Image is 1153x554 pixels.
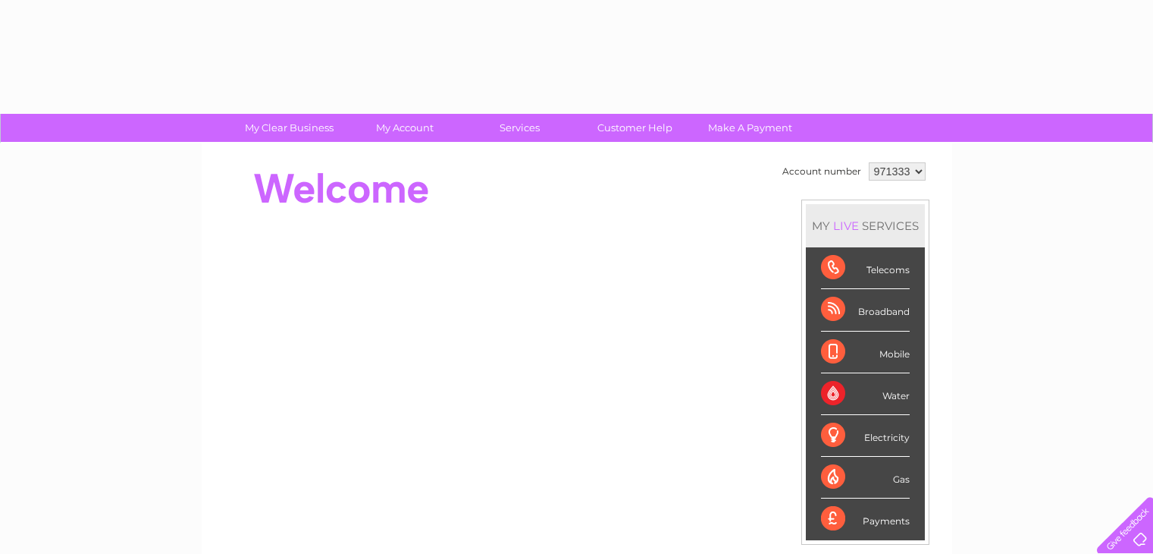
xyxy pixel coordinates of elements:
[572,114,697,142] a: Customer Help
[821,457,910,499] div: Gas
[830,219,862,233] div: LIVE
[821,499,910,540] div: Payments
[342,114,467,142] a: My Account
[821,373,910,415] div: Water
[821,289,910,331] div: Broadband
[821,247,910,289] div: Telecoms
[688,114,813,142] a: Make A Payment
[457,114,582,142] a: Services
[821,332,910,373] div: Mobile
[806,204,925,247] div: MY SERVICES
[779,159,865,184] td: Account number
[227,114,352,142] a: My Clear Business
[821,415,910,457] div: Electricity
